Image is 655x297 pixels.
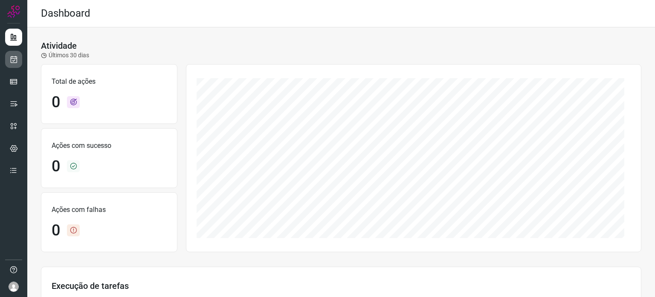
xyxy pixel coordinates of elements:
h1: 0 [52,93,60,112]
h3: Execução de tarefas [52,281,631,291]
p: Últimos 30 dias [41,51,89,60]
p: Ações com falhas [52,205,167,215]
p: Ações com sucesso [52,141,167,151]
h1: 0 [52,221,60,240]
p: Total de ações [52,76,167,87]
img: avatar-user-boy.jpg [9,282,19,292]
img: Logo [7,5,20,18]
h1: 0 [52,157,60,176]
h3: Atividade [41,41,77,51]
h2: Dashboard [41,7,90,20]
